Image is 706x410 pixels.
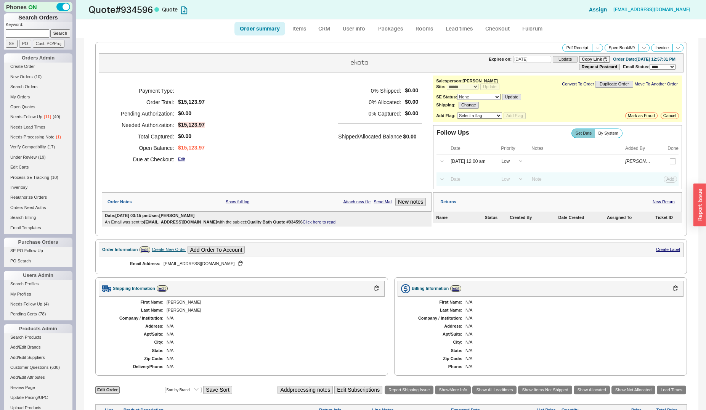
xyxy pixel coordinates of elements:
[558,215,605,220] div: Date Created
[465,356,676,361] div: N/A
[334,386,382,394] button: Edit Subscriptions
[405,110,418,117] span: $0.00
[53,114,60,119] span: ( 40 )
[480,84,499,90] button: Update
[465,316,676,321] div: N/A
[50,29,71,37] input: Search
[178,122,205,128] span: $15,123.97
[4,204,72,212] a: Orders Need Auths
[48,145,55,149] span: ( 17 )
[234,22,285,35] a: Order summary
[412,286,449,291] div: Billing Information
[4,174,72,182] a: Process SE Tracking(10)
[111,85,174,96] h5: Payment Type:
[106,356,164,361] div: Zip Code:
[666,177,674,182] span: Add
[574,386,610,394] a: Show Allocated
[4,73,72,81] a: New Orders(10)
[34,74,42,79] span: ( 10 )
[465,340,676,345] div: N/A
[625,113,658,119] button: Mark as Fraud
[203,386,232,394] button: Save Sort
[459,102,479,108] button: Change
[480,22,515,35] a: Checkout
[178,110,191,117] span: $0.00
[111,154,174,165] h5: Due at Checkout:
[106,308,164,313] div: Last Name:
[4,143,72,151] a: Verify Compatibility(17)
[657,386,686,394] a: Lead Times
[178,133,205,140] span: $0.00
[472,386,517,394] a: Show All Leadtimes
[446,156,495,166] input: Date
[111,131,174,142] h5: Total Captured:
[10,74,33,79] span: New Orders
[405,364,462,369] div: Phone:
[405,356,462,361] div: Zip Code:
[33,40,64,48] input: Cust. PO/Proj
[4,163,72,171] a: Edit Carts
[39,312,46,316] span: ( 78 )
[405,332,462,337] div: Apt/Suite:
[465,324,676,329] div: N/A
[50,365,60,370] span: ( 638 )
[446,174,495,184] input: Date
[105,220,428,225] div: An Email was sent to with the subject:
[178,157,185,162] a: Edit
[562,82,594,87] a: Convert To Order
[4,133,72,141] a: Needs Processing Note(1)
[611,386,655,394] a: Show Not Allocated
[313,22,335,35] a: CRM
[405,316,462,321] div: Company / Institution:
[111,142,174,154] h5: Open Balance:
[167,316,377,321] div: N/A
[436,103,456,108] b: Shipping:
[338,85,401,96] h5: 0 % Shipped:
[4,363,72,371] a: Customer Questions(638)
[4,290,72,298] a: My Profiles
[188,246,245,254] button: Add Order To Account
[10,135,55,139] span: Needs Processing Note
[405,308,462,313] div: Last Name:
[562,44,592,52] button: Pdf Receipt
[623,64,650,69] span: Email Status:
[95,386,120,394] a: Edit Order
[405,87,418,94] span: $0.00
[106,316,164,321] div: Company / Institution:
[651,44,673,52] button: Invoice
[4,271,72,280] div: Users Admin
[6,40,18,48] input: SE
[465,308,676,313] div: N/A
[517,22,548,35] a: Fulcrum
[4,83,72,91] a: Search Orders
[167,348,377,353] div: N/A
[167,324,377,329] div: N/A
[111,261,160,266] div: Email Address:
[338,131,402,142] h5: Shipped/Allocated Balance
[51,175,58,180] span: ( 10 )
[605,44,639,52] button: Spec Book6/9
[410,22,438,35] a: Rooms
[140,246,151,253] a: Edit
[343,199,371,204] a: Attach new file
[28,3,37,11] span: ON
[303,220,335,224] a: Click here to read
[226,199,249,204] a: Show full log
[664,176,677,183] button: Add
[502,94,521,100] button: Update
[531,146,624,151] div: Notes
[178,145,205,151] span: $15,123.97
[436,84,445,89] b: Site:
[167,356,377,361] div: N/A
[56,135,61,139] span: ( 1 )
[162,6,178,13] span: Quote
[167,340,377,345] div: N/A
[106,324,164,329] div: Address:
[436,215,483,220] div: Name
[465,300,676,305] div: N/A
[598,131,618,136] span: By System
[395,198,426,206] button: New notes
[178,99,205,105] span: $15,123.97
[106,300,164,305] div: First Name:
[10,145,46,149] span: Verify Compatibility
